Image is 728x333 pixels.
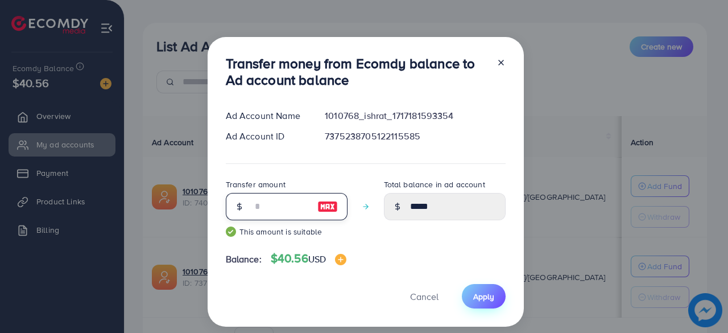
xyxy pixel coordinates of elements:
span: Balance: [226,253,262,266]
small: This amount is suitable [226,226,348,237]
h3: Transfer money from Ecomdy balance to Ad account balance [226,55,487,88]
label: Transfer amount [226,179,286,190]
span: USD [308,253,326,265]
div: 1010768_ishrat_1717181593354 [316,109,514,122]
div: Ad Account ID [217,130,316,143]
img: image [335,254,346,265]
button: Apply [462,284,506,309]
span: Apply [473,291,494,302]
div: 7375238705122115585 [316,130,514,143]
label: Total balance in ad account [384,179,485,190]
h4: $40.56 [271,252,346,266]
img: image [317,200,338,213]
button: Cancel [396,284,453,309]
div: Ad Account Name [217,109,316,122]
span: Cancel [410,290,439,303]
img: guide [226,227,236,237]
